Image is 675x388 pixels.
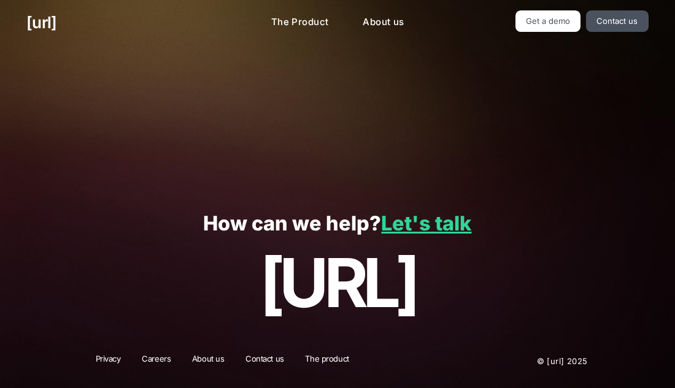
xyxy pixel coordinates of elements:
[586,10,649,32] a: Contact us
[134,353,179,369] a: Careers
[381,211,471,235] a: Let's talk
[515,10,581,32] a: Get a demo
[463,353,588,369] p: © [URL] 2025
[88,353,129,369] a: Privacy
[261,10,339,34] a: The Product
[26,10,56,34] a: [URL]
[353,10,414,34] a: About us
[184,353,233,369] a: About us
[26,213,648,235] p: How can we help?
[297,353,357,369] a: The product
[237,353,292,369] a: Contact us
[26,245,648,321] p: [URL]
